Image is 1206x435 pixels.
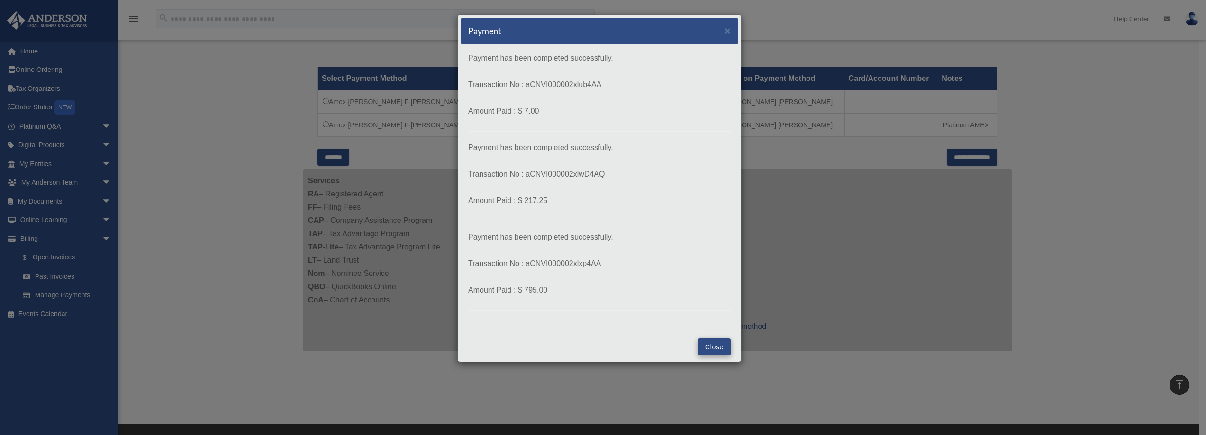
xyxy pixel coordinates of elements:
p: Payment has been completed successfully. [468,231,731,244]
span: × [725,25,731,36]
button: Close [725,26,731,36]
p: Transaction No : aCNVI000002xlxp4AA [468,257,731,270]
p: Amount Paid : $ 7.00 [468,105,731,118]
h5: Payment [468,25,501,37]
p: Payment has been completed successfully. [468,141,731,154]
p: Transaction No : aCNVI000002xlub4AA [468,78,731,91]
p: Transaction No : aCNVI000002xlwD4AQ [468,168,731,181]
p: Amount Paid : $ 795.00 [468,284,731,297]
button: Close [698,338,731,355]
p: Payment has been completed successfully. [468,52,731,65]
p: Amount Paid : $ 217.25 [468,194,731,207]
